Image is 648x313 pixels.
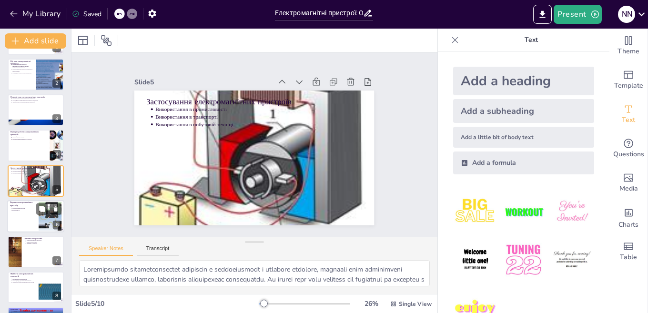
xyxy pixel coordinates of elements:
div: 6 [53,221,61,229]
div: 4 [8,130,64,161]
span: Position [101,35,112,46]
div: 7 [52,256,61,265]
p: Висновки [10,308,61,311]
p: Взаємодія електричних і магнітних полів [12,135,47,137]
div: Layout [75,33,91,48]
div: 7 [8,236,64,267]
button: Export to PowerPoint [533,5,552,24]
div: Add a subheading [453,99,594,123]
span: Table [620,252,637,263]
p: Специфічні характеристики кожного пристрою [12,100,61,101]
img: 6.jpeg [550,238,594,282]
span: Media [619,183,638,194]
div: Add text boxes [609,97,648,131]
p: Використання в промисловості [12,169,61,171]
p: Основні типи електромагнітних пристроїв [12,98,61,100]
div: Get real-time input from your audience [609,131,648,166]
p: Висока ефективність [12,206,36,208]
p: Що таке електромагнітні пристрої? [10,60,33,65]
div: Slide 5 / 10 [75,299,259,308]
p: Майбутнє електромагнітних технологій [10,273,36,278]
div: Add a table [609,234,648,269]
div: Add images, graphics, shapes or video [609,166,648,200]
button: Transcript [137,245,179,256]
div: N N [618,6,635,23]
div: 8 [52,292,61,300]
button: Duplicate Slide [36,203,48,214]
p: Виклики у розробці [27,243,61,245]
img: 1.jpeg [453,190,497,234]
p: Взаємодія електричних і магнітних полів [12,72,33,75]
span: Charts [618,220,638,230]
p: Принцип роботи електромагнітних пристроїв [10,131,47,136]
p: Використання в побутовій техніці [184,39,294,222]
p: Використання в транспорті [178,35,287,218]
button: Speaker Notes [79,245,133,256]
p: Електромагнітні пристрої виконують різні функції [12,69,33,72]
div: Add charts and graphs [609,200,648,234]
div: Add a formula [453,151,594,174]
img: 2.jpeg [501,190,546,234]
input: Insert title [275,6,364,20]
div: 5 [8,165,64,197]
img: 4.jpeg [453,238,497,282]
span: Template [614,81,643,91]
span: Questions [613,149,644,160]
p: Важливість електромагнітних пристроїв [12,310,61,312]
span: Theme [618,46,639,57]
p: Переваги електромагнітних пристроїв [10,201,36,206]
img: 3.jpeg [550,190,594,234]
p: Застосування електромагнітних пристроїв [10,166,61,169]
p: Використання електричного струму [12,139,47,141]
p: Майбутнє електромагнітних технологій [12,282,36,283]
p: Електромагнітна сумісність [27,240,61,242]
div: 26 % [360,299,383,308]
div: 3 [52,114,61,123]
div: Change the overall theme [609,29,648,63]
div: Add ready made slides [609,63,648,97]
div: Saved [72,10,101,19]
p: Енергетичні втрати [27,241,61,243]
button: Present [554,5,601,24]
div: 6 [7,200,64,232]
p: Перетворення енергії [12,137,47,139]
textarea: Loremipsumdo sitametconsectet adipiscin e seddoeiusmodt i utlabore etdolore, magnaali enim admini... [79,260,430,286]
span: Single View [399,300,432,308]
span: Text [622,115,635,125]
button: Add slide [5,33,66,49]
p: Виклики та проблеми [24,237,61,240]
div: Add a little bit of body text [453,127,594,148]
p: Text [463,29,600,51]
div: 8 [8,272,64,303]
button: My Library [7,6,65,21]
p: Використання в побутовій техніці [12,172,61,174]
div: Slide 5 [136,96,213,219]
img: 5.jpeg [501,238,546,282]
div: Add a heading [453,67,594,95]
p: Автоматизація процесів [12,208,36,210]
div: 3 [8,94,64,126]
div: 2 [52,79,61,88]
button: N N [618,5,635,24]
p: Застосування електромагнітних пристроїв [12,101,61,103]
p: Застосування електромагнітних пристроїв [159,27,276,220]
div: 5 [52,185,61,194]
p: Компактність [12,209,36,211]
p: Використання в транспорті [12,171,61,172]
div: 4 [52,150,61,159]
p: Нові підходи до енергозбереження [12,280,36,282]
p: Вдосконалення матеріалів [12,278,36,280]
p: Використання в промисловості [171,31,281,214]
p: Основні типи електромагнітних пристроїв [10,96,61,99]
button: Delete Slide [50,203,61,214]
div: 2 [8,59,64,90]
p: Електромагнітні пристрої визначаються використанням електромагнітних полів [12,63,33,69]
